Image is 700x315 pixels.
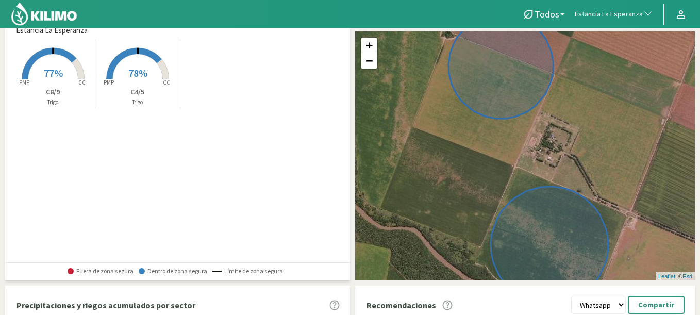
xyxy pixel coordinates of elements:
span: Límite de zona segura [212,268,283,275]
p: C8/9 [11,87,95,97]
span: Dentro de zona segura [139,268,207,275]
span: Estancia La Esperanza [575,9,643,20]
a: Esri [682,273,692,279]
span: Estancia La Esperanza [16,25,88,37]
tspan: PMP [19,79,29,86]
button: Estancia La Esperanza [570,3,658,26]
a: Zoom out [361,53,377,69]
span: Fuera de zona segura [68,268,134,275]
a: Zoom in [361,38,377,53]
div: | © [656,272,695,281]
span: 77% [44,67,63,79]
span: Todos [535,9,559,20]
p: Recomendaciones [366,299,436,311]
tspan: CC [78,79,86,86]
p: Trigo [95,98,179,107]
p: Compartir [638,299,674,311]
tspan: PMP [104,79,114,86]
tspan: CC [163,79,170,86]
p: C4/5 [95,87,179,97]
p: Trigo [11,98,95,107]
p: Precipitaciones y riegos acumulados por sector [16,299,195,311]
span: 78% [128,67,147,79]
button: Compartir [628,296,685,314]
a: Leaflet [658,273,675,279]
img: Kilimo [10,2,78,26]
